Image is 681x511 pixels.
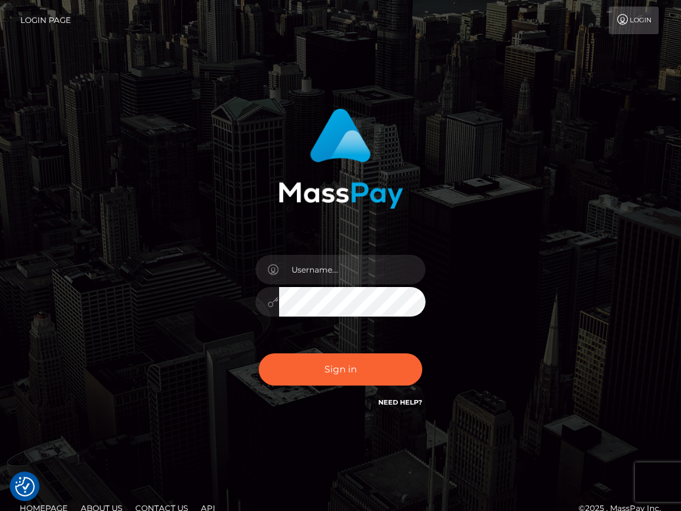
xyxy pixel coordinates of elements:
[259,353,423,386] button: Sign in
[609,7,659,34] a: Login
[15,477,35,497] img: Revisit consent button
[15,477,35,497] button: Consent Preferences
[278,108,403,209] img: MassPay Login
[378,398,422,407] a: Need Help?
[20,7,71,34] a: Login Page
[279,255,426,284] input: Username...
